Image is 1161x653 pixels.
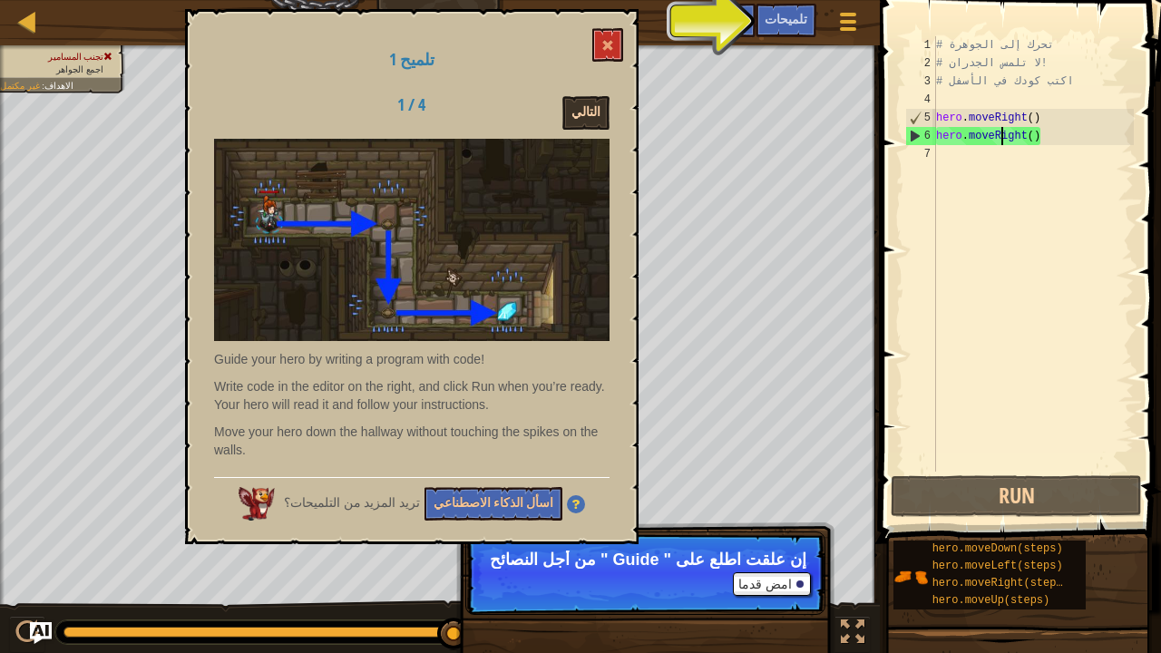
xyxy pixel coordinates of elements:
button: اسأل الذكاء الاصطناعي [424,487,562,521]
div: 5 [906,109,936,127]
button: التالي [562,96,610,130]
img: AI [239,487,275,520]
span: تجنب المسامير [48,52,103,62]
span: : [39,81,44,91]
span: تريد المزيد من التلميحات؟ [284,495,421,510]
button: Run [891,475,1142,517]
span: hero.moveLeft(steps) [932,560,1063,572]
span: الاهداف [44,81,73,91]
p: إن علقت اطلع على " Guide " من أجل النصائح [484,551,806,569]
div: 2 [905,54,936,73]
p: Move your hero down the hallway without touching the spikes on the walls. [214,423,610,459]
div: 1 [905,36,936,54]
button: تبديل الشاشة الكاملة [834,616,871,653]
div: 3 [905,73,936,91]
button: إظهار قائمة اللعبة [825,4,871,46]
button: امض قدما [733,572,811,596]
span: Ask AI [716,10,746,27]
button: Ctrl + P: Play [9,616,45,653]
p: Guide your hero by writing a program with code! [214,350,610,368]
img: portrait.png [893,560,928,594]
span: hero.moveDown(steps) [932,542,1063,555]
div: 7 [905,145,936,163]
div: 4 [905,91,936,109]
span: hero.moveRight(steps) [932,577,1069,590]
h2: 1 / 4 [355,96,468,114]
div: 6 [906,127,936,145]
button: Ask AI [30,622,52,644]
span: اجمع الجواهر [56,64,103,74]
img: Dungeons of kithgard [214,139,610,341]
span: تلميح 1 [389,48,434,71]
img: Hint [567,495,585,513]
p: Write code in the editor on the right, and click Run when you’re ready. Your hero will read it an... [214,377,610,414]
button: Ask AI [707,4,756,37]
span: hero.moveUp(steps) [932,594,1050,607]
span: تلميحات [765,10,807,27]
